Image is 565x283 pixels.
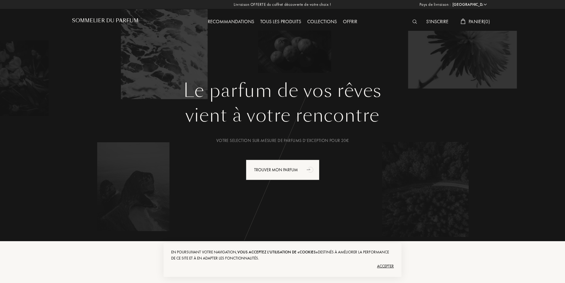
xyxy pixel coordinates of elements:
[257,18,304,26] div: Tous les produits
[237,249,318,255] span: vous acceptez l'utilisation de «cookies»
[77,80,488,102] h1: Le parfum de vos rêves
[257,18,304,25] a: Tous les produits
[77,102,488,129] div: vient à votre rencontre
[205,18,257,26] div: Recommandations
[246,160,319,180] div: Trouver mon parfum
[171,249,394,261] div: En poursuivant votre navigation, destinés à améliorer la performance de ce site et à en adapter l...
[304,18,340,26] div: Collections
[340,18,360,26] div: Offrir
[483,2,488,7] img: arrow_w.png
[423,18,452,26] div: S'inscrire
[423,18,452,25] a: S'inscrire
[469,18,490,25] span: Panier ( 0 )
[77,137,488,144] div: Votre selection sur-mesure de parfums d’exception pour 20€
[412,20,417,24] img: search_icn_white.svg
[304,163,317,176] div: animation
[72,18,139,24] h1: Sommelier du Parfum
[461,19,466,24] img: cart_white.svg
[171,261,394,271] div: Accepter
[340,18,360,25] a: Offrir
[419,2,451,8] span: Pays de livraison :
[72,18,139,26] a: Sommelier du Parfum
[241,160,324,180] a: Trouver mon parfumanimation
[205,18,257,25] a: Recommandations
[304,18,340,25] a: Collections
